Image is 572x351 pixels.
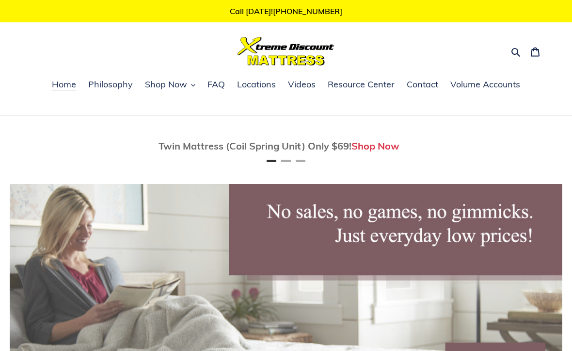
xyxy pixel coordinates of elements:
[83,78,138,92] a: Philosophy
[88,79,133,90] span: Philosophy
[237,79,276,90] span: Locations
[402,78,443,92] a: Contact
[407,79,438,90] span: Contact
[450,79,520,90] span: Volume Accounts
[145,79,187,90] span: Shop Now
[288,79,316,90] span: Videos
[445,78,525,92] a: Volume Accounts
[281,160,291,162] button: Page 2
[207,79,225,90] span: FAQ
[283,78,320,92] a: Videos
[328,79,395,90] span: Resource Center
[351,140,399,152] a: Shop Now
[238,37,334,66] img: Xtreme Discount Mattress
[52,79,76,90] span: Home
[47,78,81,92] a: Home
[159,140,351,152] span: Twin Mattress (Coil Spring Unit) Only $69!
[232,78,281,92] a: Locations
[273,6,342,16] a: [PHONE_NUMBER]
[296,160,305,162] button: Page 3
[323,78,399,92] a: Resource Center
[267,160,276,162] button: Page 1
[140,78,200,92] button: Shop Now
[203,78,230,92] a: FAQ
